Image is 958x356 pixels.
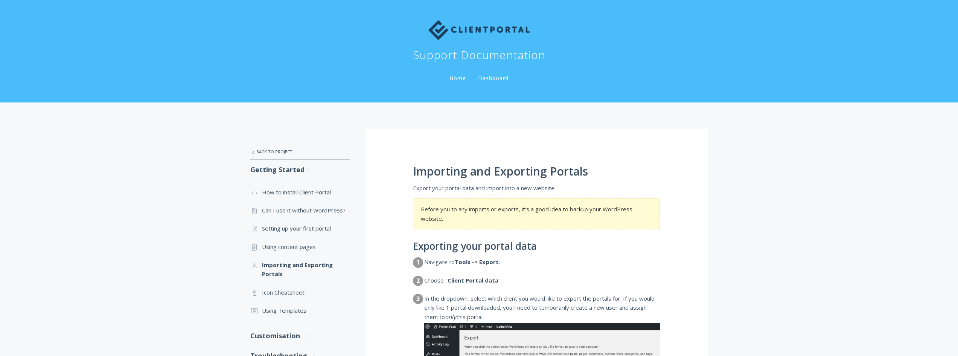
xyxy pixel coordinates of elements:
a: Icon Cheatsheet [250,283,350,301]
a: Using Templates [250,301,350,319]
dd: Choose " " [424,276,660,292]
dt: 2 [413,276,423,286]
a: Setting up your first portal [250,219,350,237]
dt: 3 [413,294,423,304]
a: Can I use it without WordPress? [250,201,350,219]
a: Getting Started [250,160,350,180]
section: Before you to any imports or exports, it's a good idea to backup your WordPress website. [413,198,660,229]
a: Customisation [250,326,350,346]
a: How to install Client Portal [250,183,350,201]
a: Back to Project [250,144,350,160]
em: only [445,313,456,321]
a: Dashboard [477,75,510,82]
strong: Tools -> Export [455,258,499,266]
a: Home [448,75,468,82]
h2: Exporting your portal data [413,241,660,252]
h1: Importing and Exporting Portals [413,165,660,178]
dd: Navigate to . [424,257,660,273]
h1: Support Documentation [413,47,545,63]
a: Importing and Exporting Portals [250,256,350,283]
dt: 1 [413,257,423,267]
a: Using content pages [250,238,350,256]
strong: Client Portal data [448,277,498,284]
p: Export your portal data and import into a new website [413,183,660,193]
